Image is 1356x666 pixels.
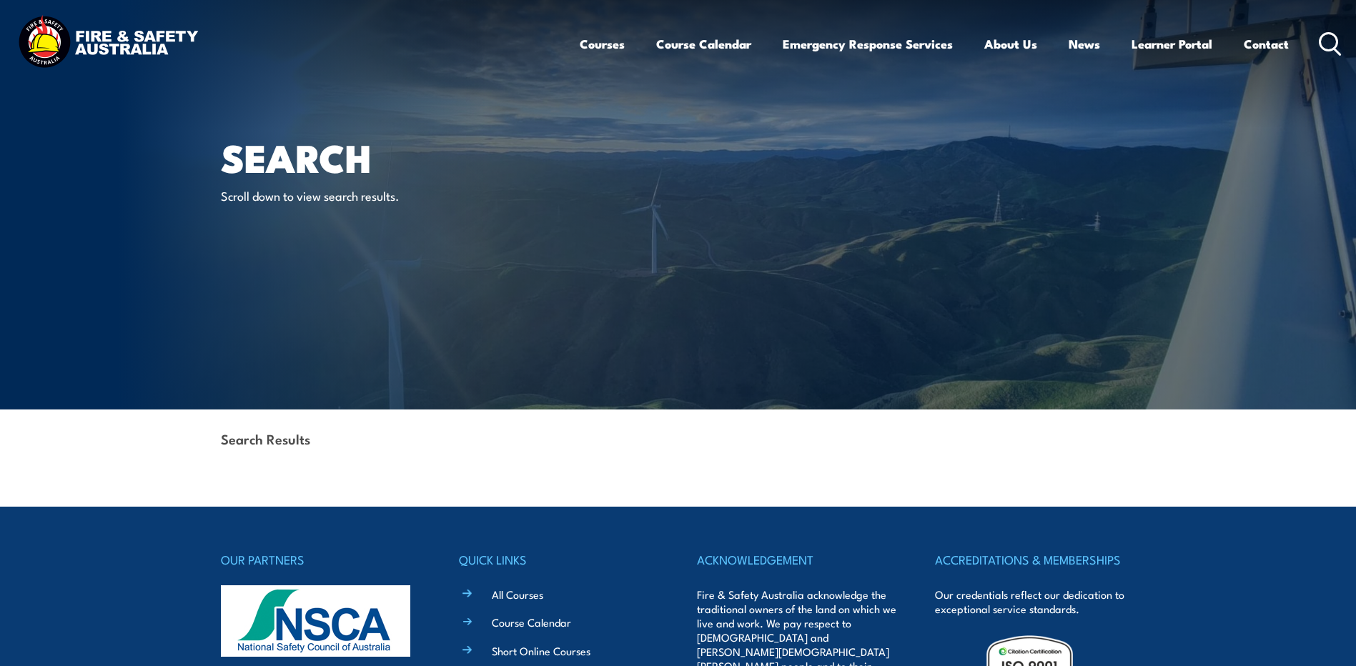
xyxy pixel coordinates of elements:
[492,615,571,630] a: Course Calendar
[697,550,897,570] h4: ACKNOWLEDGEMENT
[984,25,1037,63] a: About Us
[492,643,590,658] a: Short Online Courses
[221,140,574,174] h1: Search
[935,550,1135,570] h4: ACCREDITATIONS & MEMBERSHIPS
[1244,25,1289,63] a: Contact
[221,187,482,204] p: Scroll down to view search results.
[580,25,625,63] a: Courses
[783,25,953,63] a: Emergency Response Services
[656,25,751,63] a: Course Calendar
[221,550,421,570] h4: OUR PARTNERS
[935,587,1135,616] p: Our credentials reflect our dedication to exceptional service standards.
[1132,25,1212,63] a: Learner Portal
[221,585,410,657] img: nsca-logo-footer
[1069,25,1100,63] a: News
[459,550,659,570] h4: QUICK LINKS
[492,587,543,602] a: All Courses
[221,429,310,448] strong: Search Results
